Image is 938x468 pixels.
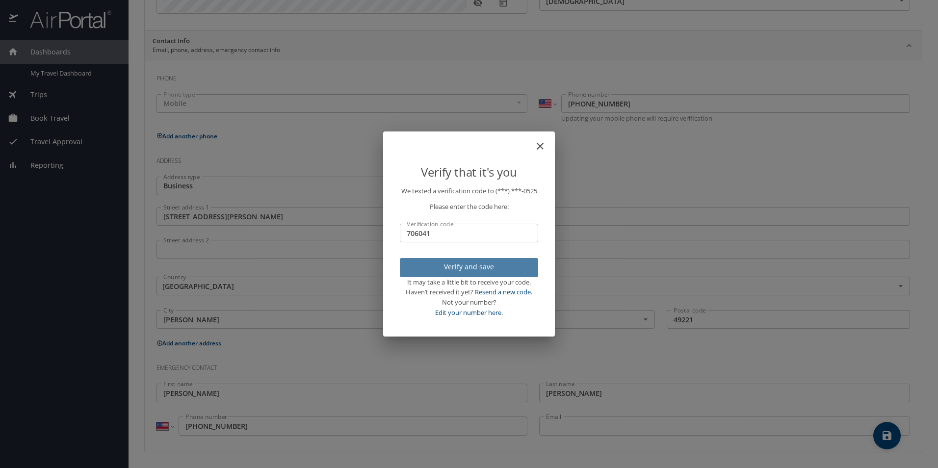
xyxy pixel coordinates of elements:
span: Verify and save [408,261,530,273]
div: Not your number? [400,297,538,308]
button: Verify and save [400,258,538,277]
div: Haven’t received it yet? [400,287,538,297]
a: Resend a new code. [475,287,532,296]
p: Please enter the code here: [400,202,538,212]
p: We texted a verification code to (***) ***- 0525 [400,186,538,196]
p: Verify that it's you [400,163,538,182]
a: Edit your number here. [435,308,503,317]
button: close [539,135,551,147]
div: It may take a little bit to receive your code. [400,277,538,287]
